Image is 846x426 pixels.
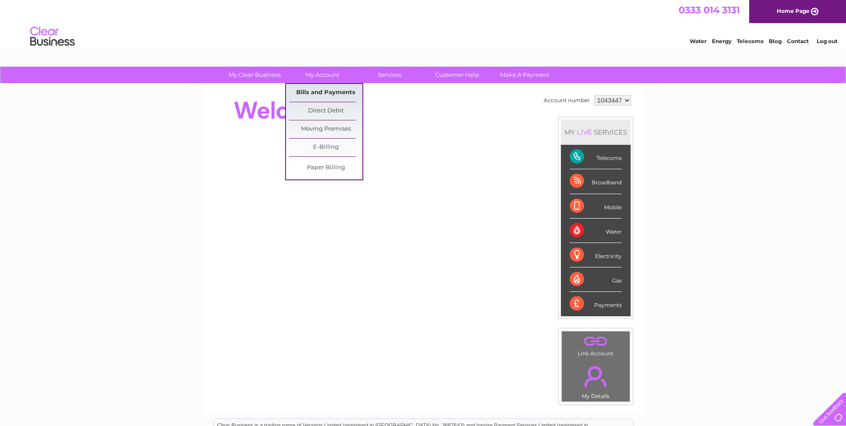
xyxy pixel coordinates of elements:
[737,38,763,44] a: Telecoms
[570,169,622,194] div: Broadband
[575,128,594,136] div: LIVE
[787,38,809,44] a: Contact
[570,194,622,219] div: Mobile
[421,67,494,83] a: Customer Help
[289,102,362,120] a: Direct Debit
[488,67,561,83] a: Make A Payment
[289,84,362,102] a: Bills and Payments
[353,67,426,83] a: Services
[30,23,75,50] img: logo.png
[286,67,359,83] a: My Account
[564,361,628,392] a: .
[570,267,622,292] div: Gas
[541,93,592,108] td: Account number
[817,38,838,44] a: Log out
[214,5,633,43] div: Clear Business is a trading name of Verastar Limited (registered in [GEOGRAPHIC_DATA] No. 3667643...
[564,334,628,349] a: .
[561,119,631,145] div: MY SERVICES
[690,38,707,44] a: Water
[570,145,622,169] div: Telecoms
[561,358,630,402] td: My Details
[570,219,622,243] div: Water
[289,120,362,138] a: Moving Premises
[289,139,362,156] a: E-Billing
[570,243,622,267] div: Electricity
[289,159,362,177] a: Paper Billing
[769,38,782,44] a: Blog
[570,292,622,316] div: Payments
[561,331,630,359] td: Link Account
[712,38,731,44] a: Energy
[218,67,291,83] a: My Clear Business
[679,4,740,16] a: 0333 014 3131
